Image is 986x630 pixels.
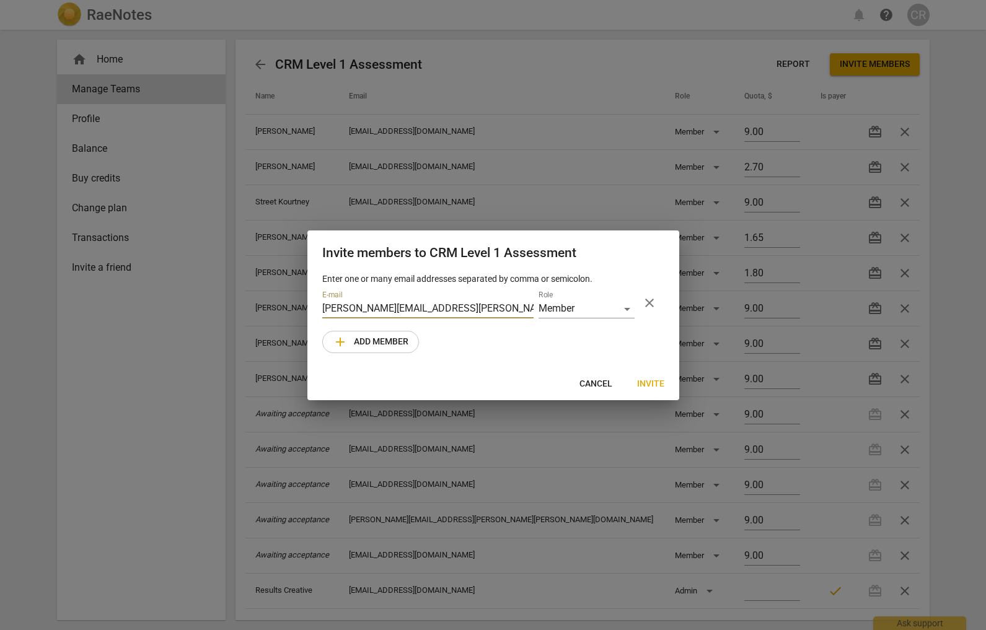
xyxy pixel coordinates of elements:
[570,373,622,395] button: Cancel
[539,291,553,299] label: Role
[627,373,674,395] button: Invite
[333,335,348,349] span: add
[333,335,408,349] span: Add member
[579,378,612,390] span: Cancel
[637,378,664,390] span: Invite
[539,300,635,318] div: Member
[642,295,657,310] span: close
[322,273,664,286] p: Enter one or many email addresses separated by comma or semicolon.
[322,291,343,299] label: E-mail
[322,245,664,261] h2: Invite members to CRM Level 1 Assessment
[322,331,419,353] button: Add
